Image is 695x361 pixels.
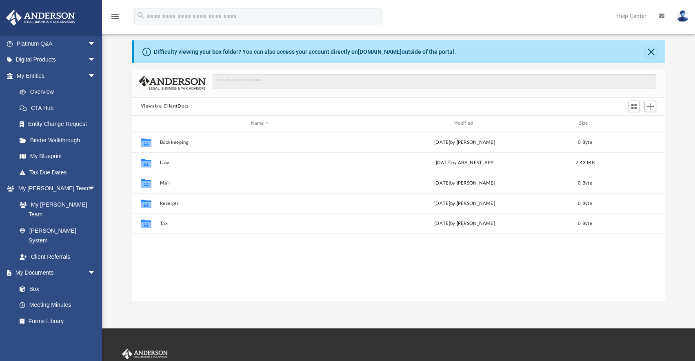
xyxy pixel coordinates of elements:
a: Binder Walkthrough [11,132,108,148]
div: [DATE] by ABA_NEST_APP [364,159,565,166]
div: Size [568,120,601,127]
span: 2.43 MB [575,160,595,165]
a: My Documentsarrow_drop_down [6,265,104,281]
span: 0 Byte [578,180,592,185]
a: Tax Due Dates [11,164,108,180]
i: search [136,11,145,20]
a: [DOMAIN_NAME] [358,48,402,55]
a: My [PERSON_NAME] Teamarrow_drop_down [6,180,104,197]
div: [DATE] by [PERSON_NAME] [364,139,565,146]
a: Box [11,281,100,297]
a: My [PERSON_NAME] Team [11,196,100,222]
a: Entity Change Request [11,116,108,132]
input: Search files and folders [213,74,656,89]
button: Law [160,160,360,165]
span: arrow_drop_down [88,52,104,68]
button: Receipts [160,201,360,206]
a: Client Referrals [11,249,104,265]
img: Anderson Advisors Platinum Portal [120,349,169,359]
a: [PERSON_NAME] System [11,222,104,249]
span: arrow_drop_down [88,180,104,197]
span: arrow_drop_down [88,35,104,52]
button: Switch to Grid View [628,101,640,112]
a: Overview [11,84,108,100]
div: [DATE] by [PERSON_NAME] [364,179,565,187]
img: Anderson Advisors Platinum Portal [4,10,78,26]
div: Difficulty viewing your box folder? You can also access your account directly on outside of the p... [154,48,456,56]
a: My Blueprint [11,148,104,165]
a: My Entitiesarrow_drop_down [6,68,108,84]
button: Bookkeeping [160,140,360,145]
i: menu [110,11,120,21]
div: Name [159,120,360,127]
div: grid [132,132,666,301]
a: Digital Productsarrow_drop_down [6,52,108,68]
div: Modified [364,120,565,127]
div: [DATE] by [PERSON_NAME] [364,200,565,207]
span: arrow_drop_down [88,265,104,282]
a: menu [110,15,120,21]
button: Tax [160,221,360,226]
button: Mail [160,180,360,186]
span: arrow_drop_down [88,68,104,84]
span: 0 Byte [578,221,592,226]
a: Forms Library [11,313,100,329]
span: 0 Byte [578,140,592,144]
a: Notarize [11,329,104,346]
div: [DATE] by [PERSON_NAME] [364,220,565,227]
img: User Pic [677,10,689,22]
button: Close [645,46,657,57]
a: Platinum Q&Aarrow_drop_down [6,35,108,52]
button: Viewable-ClientDocs [141,103,189,110]
div: id [605,120,662,127]
button: Add [644,101,657,112]
div: id [135,120,155,127]
a: CTA Hub [11,100,108,116]
a: Meeting Minutes [11,297,104,313]
span: 0 Byte [578,201,592,205]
